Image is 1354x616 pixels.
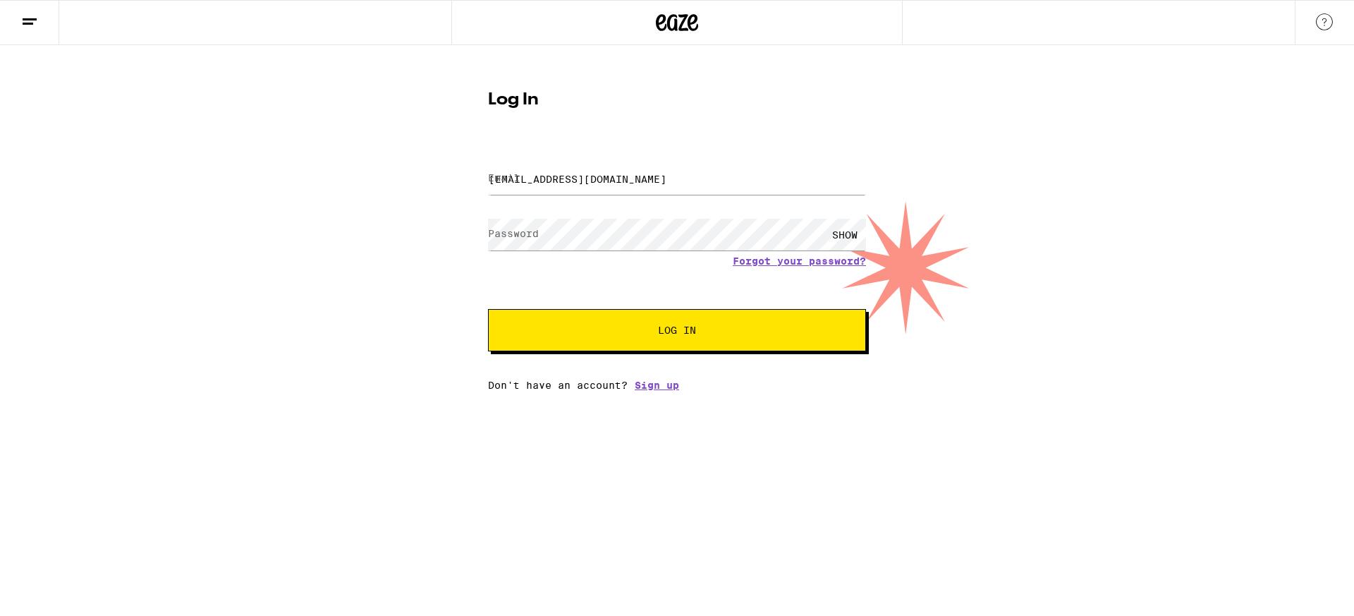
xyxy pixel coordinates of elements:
[488,309,866,351] button: Log In
[488,380,866,391] div: Don't have an account?
[488,228,539,239] label: Password
[488,92,866,109] h1: Log In
[488,172,520,183] label: Email
[733,255,866,267] a: Forgot your password?
[658,325,696,335] span: Log In
[824,219,866,250] div: SHOW
[488,163,866,195] input: Email
[635,380,679,391] a: Sign up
